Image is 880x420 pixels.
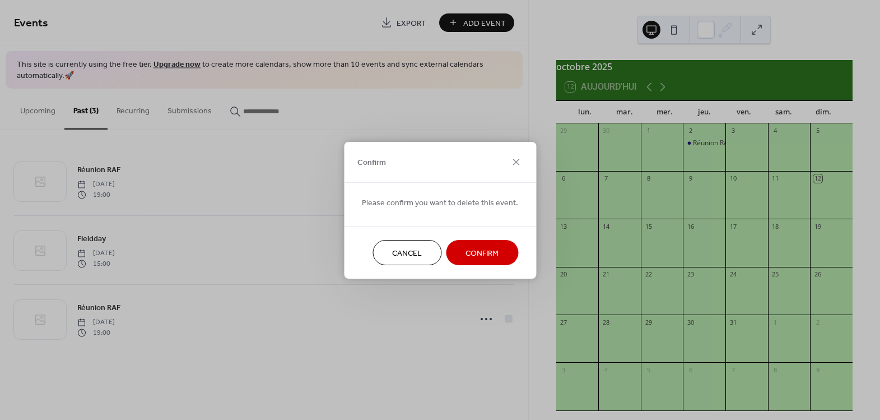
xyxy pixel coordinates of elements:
[392,247,422,259] span: Cancel
[362,197,518,209] span: Please confirm you want to delete this event.
[373,240,441,265] button: Cancel
[357,157,386,169] span: Confirm
[465,247,499,259] span: Confirm
[446,240,518,265] button: Confirm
